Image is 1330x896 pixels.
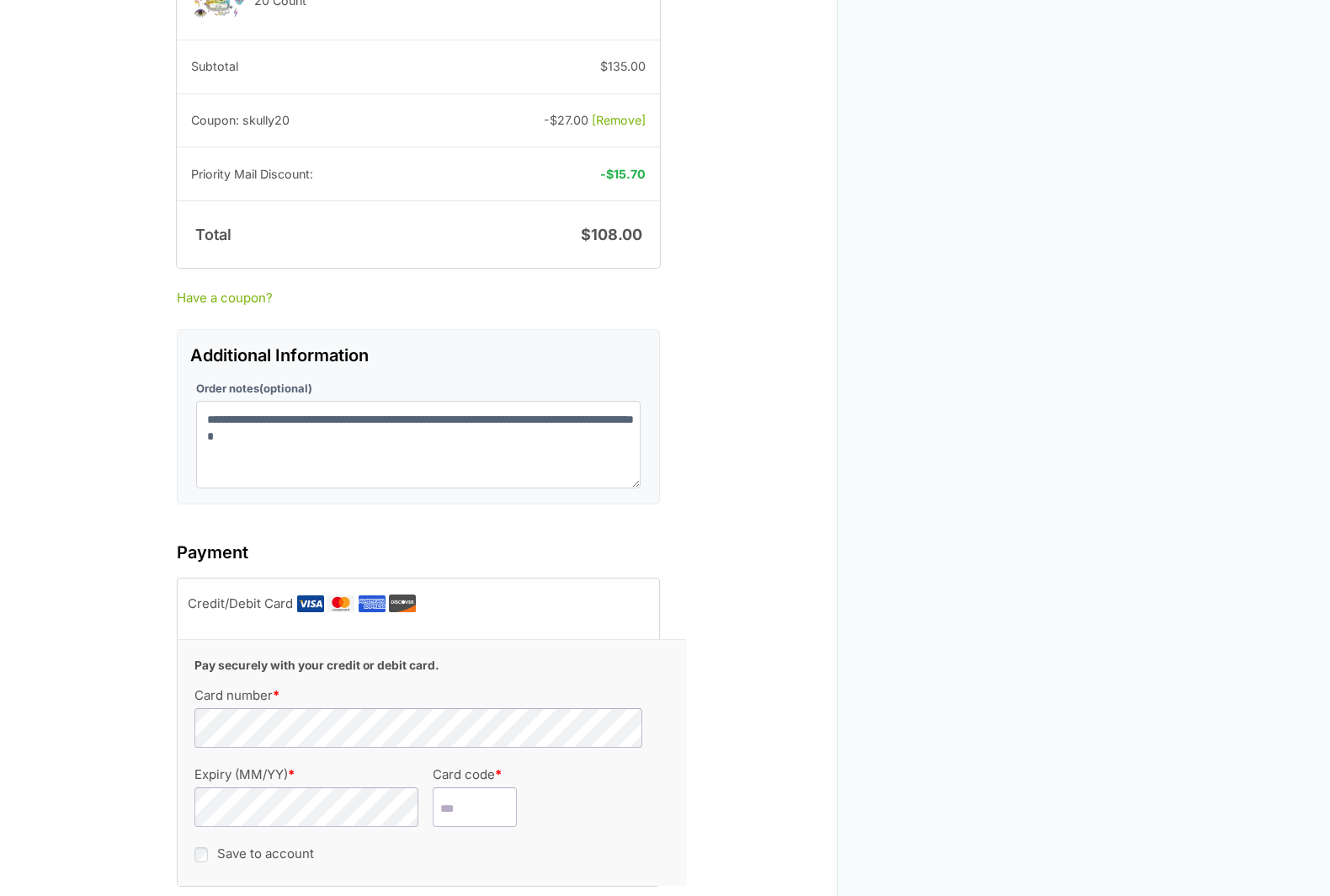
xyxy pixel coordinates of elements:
[499,93,660,147] td: -
[177,40,499,94] th: Subtotal
[259,381,312,395] span: (optional)
[600,167,646,181] strong: -
[606,167,646,181] bdi: 15.70
[177,201,499,269] th: Total
[177,147,499,201] th: Priority Mail Discount:
[194,659,439,672] b: Pay securely with your credit or debit card.
[359,595,386,612] img: Amex
[177,540,660,565] h3: Payment
[600,59,646,73] bdi: 135.00
[592,113,646,127] a: Remove skully20 coupon
[581,226,591,243] span: $
[217,845,314,861] label: Save to account
[297,595,324,612] img: Visa
[389,595,416,612] img: Discover
[177,93,499,147] th: Coupon: skully20
[188,591,628,616] label: Credit/Debit Card
[600,59,608,73] span: $
[194,689,622,701] label: Card number
[190,343,646,368] h3: Additional Information
[550,113,588,127] span: 27.00
[550,113,557,127] span: $
[433,768,646,781] label: Card code
[196,383,641,394] label: Order notes
[177,289,660,308] a: Have a coupon?
[327,595,354,612] img: Mastercard
[606,167,614,181] span: $
[581,226,642,243] bdi: 108.00
[194,768,408,781] label: Expiry (MM/YY)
